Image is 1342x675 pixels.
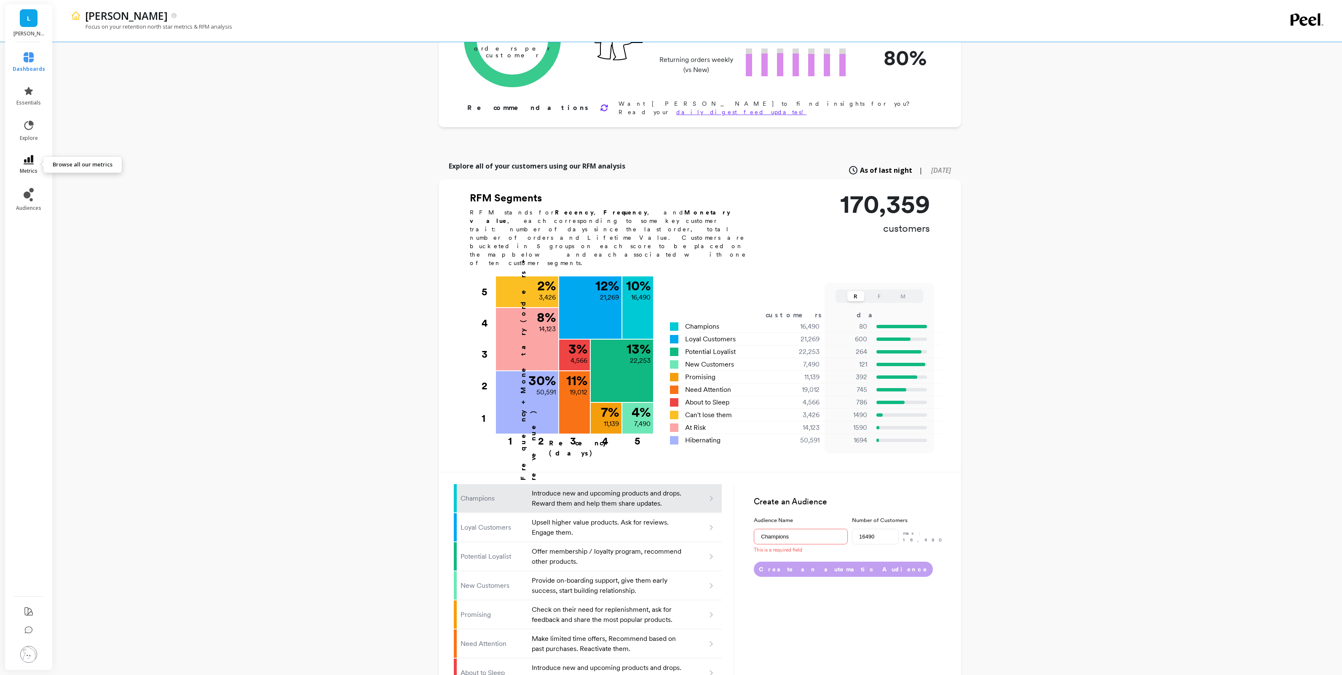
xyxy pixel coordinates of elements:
[830,347,867,357] p: 264
[589,434,621,443] div: 4
[685,334,736,344] span: Loyal Customers
[532,576,683,596] p: Provide on-boarding support, give them early success, start building relationship.
[903,530,946,544] p: max: 16,490
[600,292,619,303] p: 21,269
[931,166,951,175] span: [DATE]
[532,517,683,538] p: Upsell higher value products. Ask for reviews. Engage them.
[539,324,556,334] p: 14,123
[830,321,867,332] p: 80
[830,435,867,445] p: 1694
[449,161,625,171] p: Explore all of your customers using our RFM analysis
[470,191,756,205] h2: RFM Segments
[619,99,934,116] p: Want [PERSON_NAME] to find insights for you? Read your
[769,321,830,332] div: 16,490
[603,209,647,216] b: Frequency
[482,339,495,370] div: 3
[852,516,946,525] label: Number of Customers
[482,402,495,434] div: 1
[857,310,891,320] div: days
[685,435,721,445] span: Hibernating
[685,423,706,433] span: At Risk
[631,292,651,303] p: 16,490
[754,496,946,508] h3: Create an Audience
[467,103,590,113] p: Recommendations
[482,276,495,308] div: 5
[769,347,830,357] div: 22,253
[537,311,556,324] p: 8 %
[604,419,619,429] p: 11,139
[518,231,538,480] p: Frequency + Monetary (orders + revenue)
[685,410,732,420] span: Can't lose them
[537,279,556,292] p: 2 %
[685,359,734,370] span: New Customers
[769,423,830,433] div: 14,123
[532,546,683,567] p: Offer membership / loyalty program, recommend other products.
[539,292,556,303] p: 3,426
[769,385,830,395] div: 19,012
[685,385,731,395] span: Need Attention
[595,279,619,292] p: 12 %
[461,581,527,591] p: New Customers
[769,334,830,344] div: 21,269
[860,165,912,175] span: As of last night
[830,397,867,407] p: 786
[570,387,587,397] p: 19,012
[16,205,41,212] span: audiences
[766,310,834,320] div: customers
[461,610,527,620] p: Promising
[482,370,495,402] div: 2
[474,45,551,52] tspan: orders per
[557,434,589,443] div: 3
[20,135,38,142] span: explore
[27,13,30,23] span: L
[840,191,930,217] p: 170,359
[482,308,495,339] div: 4
[549,438,653,458] p: Recency (days)
[532,488,683,509] p: Introduce new and upcoming products and drops. Reward them and help them share updates.
[525,434,557,443] div: 2
[830,334,867,344] p: 600
[657,55,736,75] p: Returning orders weekly (vs New)
[20,168,38,174] span: metrics
[20,646,37,663] img: profile picture
[13,30,44,37] p: LUCY
[830,423,867,433] p: 1590
[769,435,830,445] div: 50,591
[630,356,651,366] p: 22,253
[895,291,911,301] button: M
[626,279,651,292] p: 10 %
[16,99,41,106] span: essentials
[485,51,539,59] tspan: customer
[461,639,527,649] p: Need Attention
[754,516,847,525] label: Audience Name
[919,165,923,175] span: |
[555,209,594,216] b: Recency
[852,529,898,544] input: e.g. 500
[754,529,847,544] input: e.g. Black friday
[571,356,587,366] p: 4,566
[830,359,867,370] p: 121
[601,405,619,419] p: 7 %
[461,552,527,562] p: Potential Loyalist
[461,493,527,504] p: Champions
[830,410,867,420] p: 1490
[685,372,715,382] span: Promising
[528,374,556,387] p: 30 %
[769,397,830,407] div: 4,566
[685,397,729,407] span: About to Sleep
[830,372,867,382] p: 392
[627,342,651,356] p: 13 %
[621,434,653,443] div: 5
[676,109,807,115] a: daily digest feed updates!
[71,23,232,30] p: Focus on your retention north star metrics & RFM analysis
[85,8,168,23] p: LUCY
[632,405,651,419] p: 4 %
[71,11,81,21] img: header icon
[493,434,528,443] div: 1
[769,359,830,370] div: 7,490
[769,372,830,382] div: 11,139
[754,562,933,577] button: Create an automatic Audience
[871,291,888,301] button: F
[532,605,683,625] p: Check on their need for replenishment, ask for feedback and share the most popular products.
[532,634,683,654] p: Make limited time offers, Recommend based on past purchases. Reactivate them.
